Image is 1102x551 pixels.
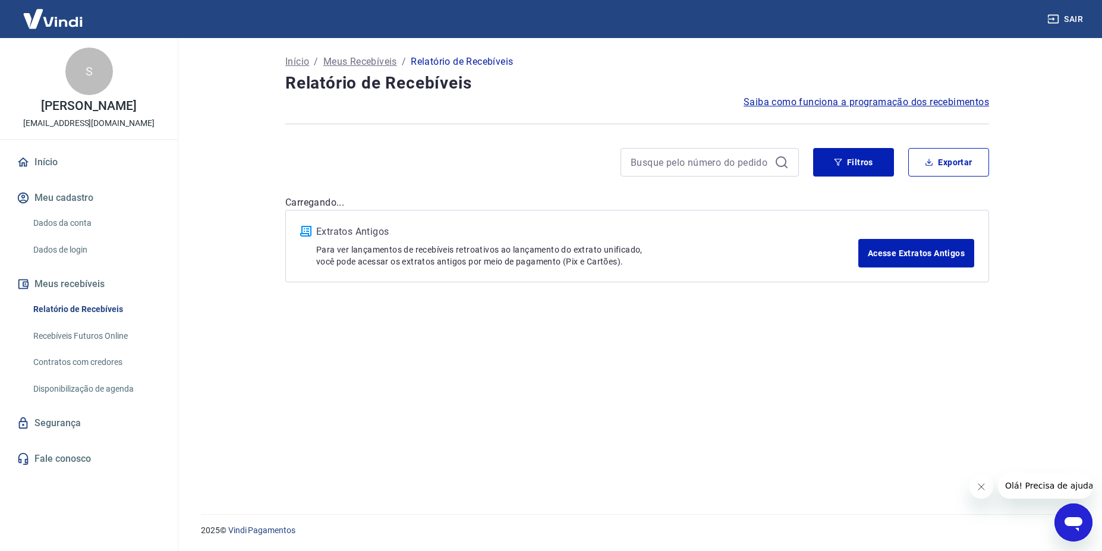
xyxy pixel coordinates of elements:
h4: Relatório de Recebíveis [285,71,989,95]
iframe: Fechar mensagem [969,475,993,499]
div: S [65,48,113,95]
p: Relatório de Recebíveis [411,55,513,69]
button: Meus recebíveis [14,271,163,297]
a: Meus Recebíveis [323,55,397,69]
span: Olá! Precisa de ajuda? [7,8,100,18]
p: Extratos Antigos [316,225,858,239]
p: / [314,55,318,69]
a: Dados da conta [29,211,163,235]
a: Recebíveis Futuros Online [29,324,163,348]
iframe: Botão para abrir a janela de mensagens [1054,503,1092,541]
a: Fale conosco [14,446,163,472]
a: Início [14,149,163,175]
input: Busque pelo número do pedido [631,153,770,171]
a: Disponibilização de agenda [29,377,163,401]
p: [EMAIL_ADDRESS][DOMAIN_NAME] [23,117,155,130]
img: Vindi [14,1,92,37]
button: Meu cadastro [14,185,163,211]
a: Saiba como funciona a programação dos recebimentos [744,95,989,109]
p: / [402,55,406,69]
button: Exportar [908,148,989,177]
a: Relatório de Recebíveis [29,297,163,322]
a: Contratos com credores [29,350,163,374]
p: Para ver lançamentos de recebíveis retroativos ao lançamento do extrato unificado, você pode aces... [316,244,858,267]
p: 2025 © [201,524,1073,537]
p: Carregando... [285,196,989,210]
img: ícone [300,226,311,237]
iframe: Mensagem da empresa [998,473,1092,499]
a: Segurança [14,410,163,436]
a: Dados de login [29,238,163,262]
button: Sair [1045,8,1088,30]
p: [PERSON_NAME] [41,100,136,112]
button: Filtros [813,148,894,177]
a: Vindi Pagamentos [228,525,295,535]
a: Acesse Extratos Antigos [858,239,974,267]
a: Início [285,55,309,69]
